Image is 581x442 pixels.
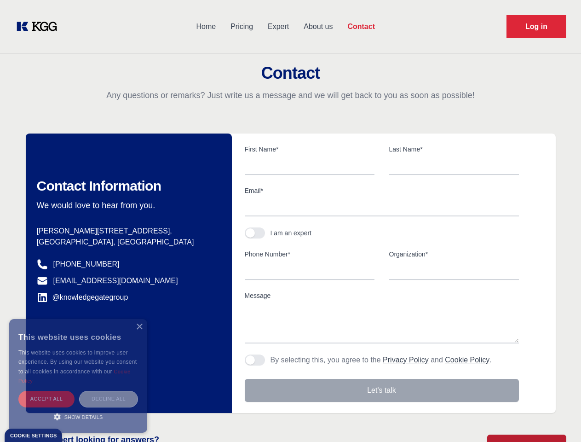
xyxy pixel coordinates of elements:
a: Pricing [223,15,260,39]
div: Show details [18,412,138,421]
span: This website uses cookies to improve user experience. By using our website you consent to all coo... [18,349,137,375]
a: [EMAIL_ADDRESS][DOMAIN_NAME] [53,275,178,286]
div: This website uses cookies [18,326,138,348]
a: Cookie Policy [445,356,489,364]
p: [GEOGRAPHIC_DATA], [GEOGRAPHIC_DATA] [37,237,217,248]
div: Cookie settings [10,433,57,438]
a: Home [189,15,223,39]
h2: Contact Information [37,178,217,194]
a: KOL Knowledge Platform: Talk to Key External Experts (KEE) [15,19,64,34]
a: Contact [340,15,382,39]
p: Any questions or remarks? Just write us a message and we will get back to you as soon as possible! [11,90,570,101]
button: Let's talk [245,379,519,402]
div: I am an expert [270,228,312,238]
p: We would love to hear from you. [37,200,217,211]
label: First Name* [245,145,374,154]
span: Show details [64,414,103,420]
a: Cookie Policy [18,369,131,384]
label: Last Name* [389,145,519,154]
div: Decline all [79,391,138,407]
h2: Contact [11,64,570,82]
label: Message [245,291,519,300]
div: Accept all [18,391,75,407]
a: About us [296,15,340,39]
iframe: Chat Widget [535,398,581,442]
a: @knowledgegategroup [37,292,128,303]
a: Request Demo [506,15,566,38]
label: Phone Number* [245,250,374,259]
label: Email* [245,186,519,195]
a: Expert [260,15,296,39]
a: Privacy Policy [383,356,429,364]
label: Organization* [389,250,519,259]
div: Close [136,324,143,331]
a: [PHONE_NUMBER] [53,259,120,270]
p: By selecting this, you agree to the and . [270,355,492,366]
p: [PERSON_NAME][STREET_ADDRESS], [37,226,217,237]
